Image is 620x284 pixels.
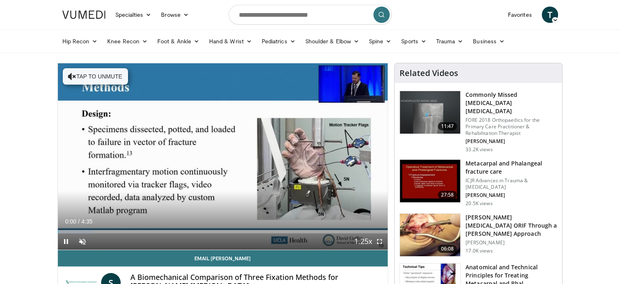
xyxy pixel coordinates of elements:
a: Sports [396,33,431,49]
a: Specialties [110,7,157,23]
a: Knee Recon [102,33,152,49]
img: b2c65235-e098-4cd2-ab0f-914df5e3e270.150x105_q85_crop-smart_upscale.jpg [400,91,460,134]
p: 33.2K views [466,146,492,153]
h3: Metacarpal and Phalangeal fracture care [466,159,557,176]
a: T [542,7,558,23]
p: [PERSON_NAME] [466,192,557,199]
span: / [78,218,80,225]
a: Favorites [503,7,537,23]
a: Pediatrics [257,33,300,49]
a: Hand & Wrist [204,33,257,49]
a: 11:47 Commonly Missed [MEDICAL_DATA] [MEDICAL_DATA] FORE 2018 Orthopaedics for the Primary Care P... [399,91,557,153]
span: 4:35 [82,218,93,225]
div: Progress Bar [58,230,388,233]
span: 11:47 [438,122,457,130]
a: Foot & Ankle [152,33,204,49]
h3: [PERSON_NAME][MEDICAL_DATA] ORIF Through a [PERSON_NAME] Approach [466,213,557,238]
a: Hip Recon [57,33,103,49]
h4: Related Videos [399,68,458,78]
button: Fullscreen [371,233,388,250]
a: Email [PERSON_NAME] [58,250,388,266]
button: Pause [58,233,74,250]
a: 06:08 [PERSON_NAME][MEDICAL_DATA] ORIF Through a [PERSON_NAME] Approach [PERSON_NAME] 17.0K views [399,213,557,257]
a: Business [468,33,510,49]
img: 296987_0000_1.png.150x105_q85_crop-smart_upscale.jpg [400,160,460,202]
p: FORE 2018 Orthopaedics for the Primary Care Practitioner & Rehabilitation Therapist [466,117,557,136]
input: Search topics, interventions [229,5,392,25]
p: ICJR Advances in Trauma & [MEDICAL_DATA] [466,177,557,190]
img: af335e9d-3f89-4d46-97d1-d9f0cfa56dd9.150x105_q85_crop-smart_upscale.jpg [400,214,460,256]
p: [PERSON_NAME] [466,239,557,246]
a: Spine [364,33,396,49]
a: 27:58 Metacarpal and Phalangeal fracture care ICJR Advances in Trauma & [MEDICAL_DATA] [PERSON_NA... [399,159,557,207]
button: Playback Rate [355,233,371,250]
a: Browse [156,7,194,23]
p: 20.5K views [466,200,492,207]
a: Shoulder & Elbow [300,33,364,49]
span: 06:08 [438,245,457,253]
video-js: Video Player [58,63,388,250]
img: VuMedi Logo [62,11,106,19]
a: Trauma [431,33,468,49]
p: [PERSON_NAME] [466,138,557,145]
button: Tap to unmute [63,68,128,85]
h3: Commonly Missed [MEDICAL_DATA] [MEDICAL_DATA] [466,91,557,115]
span: 0:00 [65,218,76,225]
p: 17.0K views [466,248,492,254]
button: Unmute [74,233,90,250]
span: 27:58 [438,191,457,199]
